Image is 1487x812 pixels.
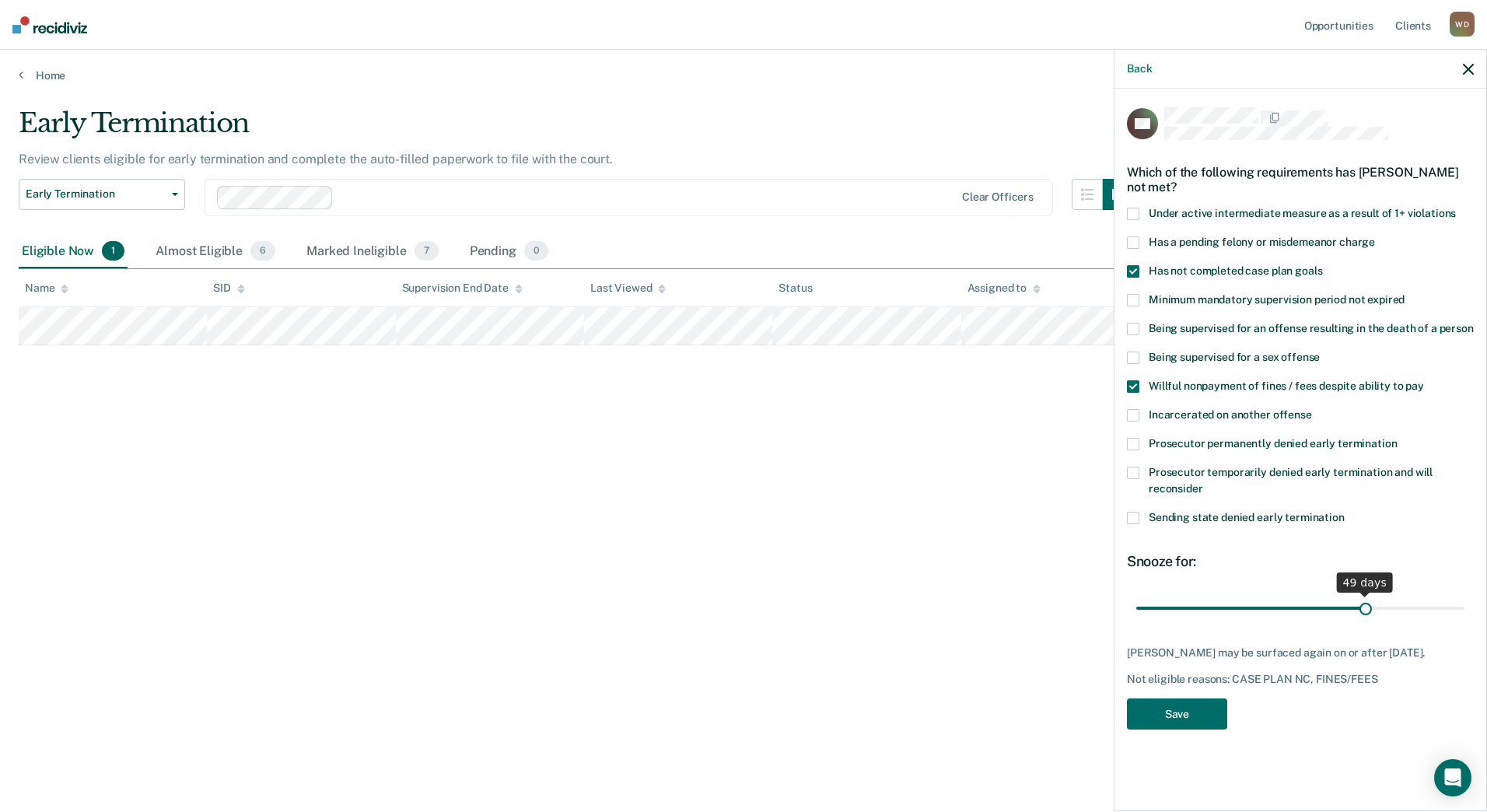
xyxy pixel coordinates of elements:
[524,241,548,261] span: 0
[19,235,128,269] div: Eligible Now
[1149,466,1433,495] span: Prosecutor temporarily denied early termination and will reconsider
[1149,511,1345,523] span: Sending state denied early termination
[1149,380,1424,392] span: Willful nonpayment of fines / fees despite ability to pay
[1127,62,1152,75] button: Back
[1149,437,1397,450] span: Prosecutor permanently denied early termination
[152,235,278,269] div: Almost Eligible
[1149,293,1405,306] span: Minimum mandatory supervision period not expired
[19,107,1134,152] div: Early Termination
[1450,12,1475,37] div: W D
[1127,698,1227,730] button: Save
[467,235,551,269] div: Pending
[1336,572,1393,593] div: 49 days
[250,241,275,261] span: 6
[19,152,613,166] p: Review clients eligible for early termination and complete the auto-filled paperwork to file with...
[1127,553,1474,570] div: Snooze for:
[102,241,124,261] span: 1
[1434,759,1471,796] div: Open Intercom Messenger
[402,282,523,295] div: Supervision End Date
[1127,673,1474,686] div: Not eligible reasons: CASE PLAN NC, FINES/FEES
[1149,408,1312,421] span: Incarcerated on another offense
[303,235,442,269] div: Marked Ineligible
[19,68,1468,82] a: Home
[590,282,666,295] div: Last Viewed
[1149,322,1474,334] span: Being supervised for an offense resulting in the death of a person
[415,241,439,261] span: 7
[778,282,812,295] div: Status
[1149,351,1320,363] span: Being supervised for a sex offense
[213,282,245,295] div: SID
[1149,207,1456,219] span: Under active intermediate measure as a result of 1+ violations
[967,282,1041,295] div: Assigned to
[25,282,68,295] div: Name
[12,16,87,33] img: Recidiviz
[26,187,166,201] span: Early Termination
[1149,264,1322,277] span: Has not completed case plan goals
[962,191,1034,204] div: Clear officers
[1127,152,1474,207] div: Which of the following requirements has [PERSON_NAME] not met?
[1149,236,1375,248] span: Has a pending felony or misdemeanor charge
[1127,646,1474,660] div: [PERSON_NAME] may be surfaced again on or after [DATE].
